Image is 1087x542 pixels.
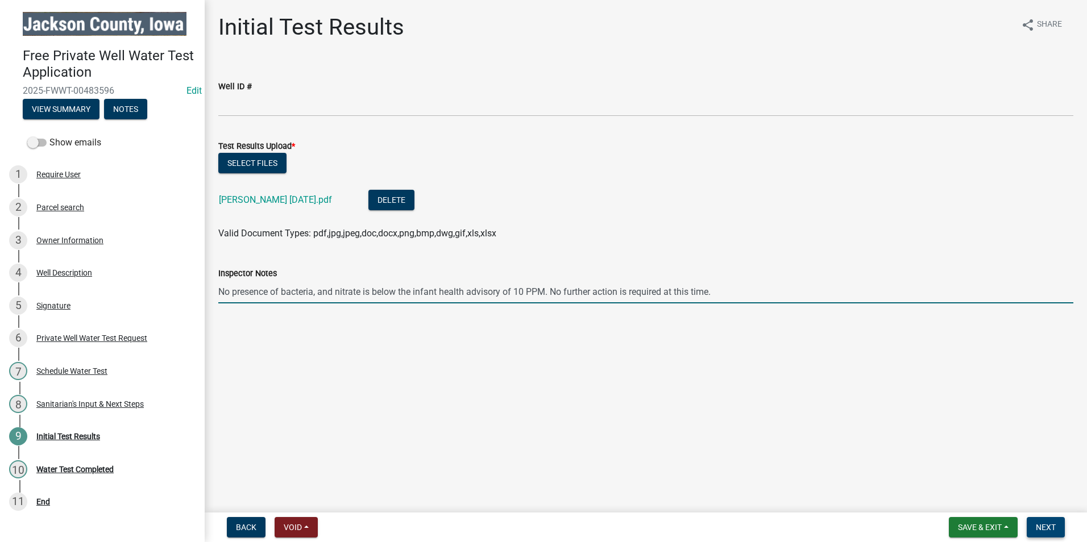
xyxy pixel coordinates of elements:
[9,198,27,216] div: 2
[218,153,287,173] button: Select files
[36,400,144,408] div: Sanitarian's Input & Next Steps
[958,523,1002,532] span: Save & Exit
[218,83,252,91] label: Well ID #
[27,136,101,149] label: Show emails
[104,105,147,114] wm-modal-confirm: Notes
[1037,18,1062,32] span: Share
[9,297,27,315] div: 5
[36,269,92,277] div: Well Description
[1021,18,1035,32] i: share
[218,270,277,278] label: Inspector Notes
[9,395,27,413] div: 8
[1036,523,1056,532] span: Next
[9,427,27,445] div: 9
[23,48,196,81] h4: Free Private Well Water Test Application
[949,517,1018,537] button: Save & Exit
[36,367,107,375] div: Schedule Water Test
[104,99,147,119] button: Notes
[36,432,100,440] div: Initial Test Results
[1012,14,1071,36] button: shareShare
[9,329,27,347] div: 6
[275,517,318,537] button: Void
[218,143,295,151] label: Test Results Upload
[227,517,265,537] button: Back
[9,493,27,511] div: 11
[9,460,27,478] div: 10
[36,498,50,506] div: End
[36,302,70,310] div: Signature
[36,203,84,211] div: Parcel search
[9,165,27,184] div: 1
[36,465,114,473] div: Water Test Completed
[218,228,496,239] span: Valid Document Types: pdf,jpg,jpeg,doc,docx,png,bmp,dwg,gif,xls,xlsx
[1027,517,1065,537] button: Next
[219,194,332,205] a: [PERSON_NAME] [DATE].pdf
[186,85,202,96] a: Edit
[23,85,182,96] span: 2025-FWWT-00483596
[9,264,27,282] div: 4
[36,334,147,342] div: Private Well Water Test Request
[36,236,103,244] div: Owner Information
[23,99,99,119] button: View Summary
[23,105,99,114] wm-modal-confirm: Summary
[368,190,414,210] button: Delete
[236,523,256,532] span: Back
[186,85,202,96] wm-modal-confirm: Edit Application Number
[218,14,404,41] h1: Initial Test Results
[23,12,186,36] img: Jackson County, Iowa
[284,523,302,532] span: Void
[9,362,27,380] div: 7
[368,195,414,206] wm-modal-confirm: Delete Document
[36,170,81,178] div: Require User
[9,231,27,249] div: 3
